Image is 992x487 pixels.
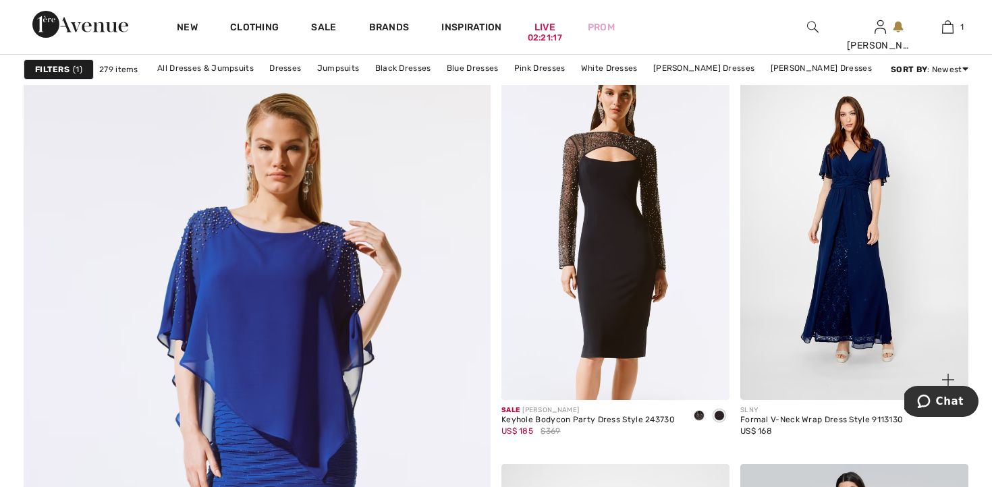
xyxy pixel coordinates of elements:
[740,58,968,400] a: Formal V-Neck Wrap Dress Style 9113130. Navy
[875,20,886,33] a: Sign In
[441,22,501,36] span: Inspiration
[740,416,903,425] div: Formal V-Neck Wrap Dress Style 9113130
[369,22,410,36] a: Brands
[709,405,729,428] div: Midnight Blue
[875,19,886,35] img: My Info
[501,405,675,416] div: [PERSON_NAME]
[311,22,336,36] a: Sale
[501,406,520,414] span: Sale
[689,405,709,428] div: Black
[646,59,761,77] a: [PERSON_NAME] Dresses
[904,386,979,420] iframe: Opens a widget where you can chat to one of our agents
[230,22,279,36] a: Clothing
[740,405,903,416] div: SLNY
[891,65,927,74] strong: Sort By
[942,19,954,35] img: My Bag
[440,59,505,77] a: Blue Dresses
[574,59,644,77] a: White Dresses
[807,19,819,35] img: search the website
[541,425,560,437] span: $369
[73,63,82,76] span: 1
[501,426,533,436] span: US$ 185
[368,59,438,77] a: Black Dresses
[35,63,70,76] strong: Filters
[891,63,968,76] div: : Newest
[847,38,913,53] div: [PERSON_NAME]
[740,426,772,436] span: US$ 168
[528,32,562,45] div: 02:21:17
[150,59,260,77] a: All Dresses & Jumpsuits
[32,11,128,38] img: 1ère Avenue
[942,374,954,386] img: plus_v2.svg
[99,63,138,76] span: 279 items
[177,22,198,36] a: New
[263,59,308,77] a: Dresses
[507,59,572,77] a: Pink Dresses
[501,58,729,400] img: Keyhole Bodycon Party Dress Style 243730. Midnight Blue
[764,59,879,77] a: [PERSON_NAME] Dresses
[501,416,675,425] div: Keyhole Bodycon Party Dress Style 243730
[588,20,615,34] a: Prom
[914,19,981,35] a: 1
[310,59,366,77] a: Jumpsuits
[534,20,555,34] a: Live02:21:17
[960,21,964,33] span: 1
